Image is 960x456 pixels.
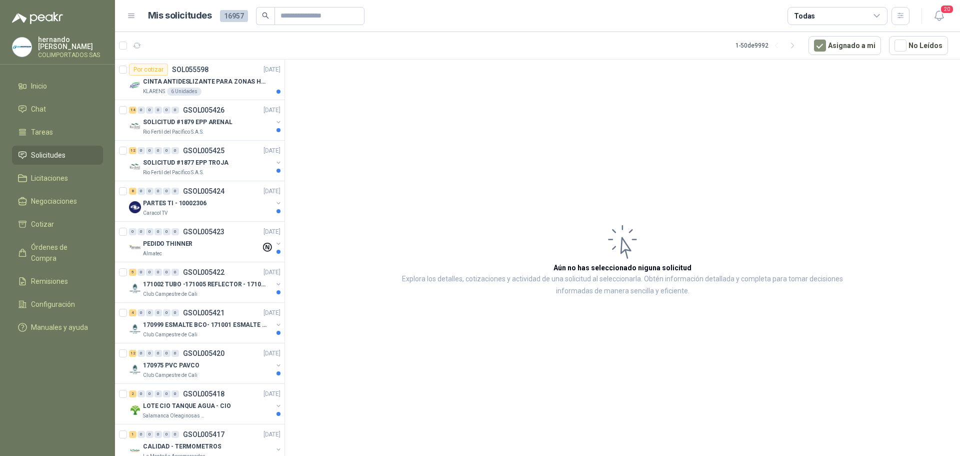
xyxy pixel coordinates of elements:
[146,107,153,114] div: 0
[31,104,46,115] span: Chat
[129,161,141,173] img: Company Logo
[129,404,141,416] img: Company Logo
[143,118,232,127] p: SOLICITUD #1879 EPP ARENAL
[154,228,162,235] div: 0
[143,209,167,217] p: Caracol TV
[263,187,280,196] p: [DATE]
[163,431,170,438] div: 0
[31,242,93,264] span: Órdenes de Compra
[12,192,103,211] a: Negociaciones
[143,331,197,339] p: Club Campestre de Cali
[31,81,47,92] span: Inicio
[129,201,141,213] img: Company Logo
[171,228,179,235] div: 0
[129,64,168,76] div: Por cotizar
[143,199,206,208] p: PARTES TI - 10002306
[889,36,948,55] button: No Leídos
[12,238,103,268] a: Órdenes de Compra
[163,309,170,316] div: 0
[171,431,179,438] div: 0
[129,80,141,92] img: Company Logo
[172,66,208,73] p: SOL055598
[31,322,88,333] span: Manuales y ayuda
[146,269,153,276] div: 0
[143,361,199,370] p: 170975 PVC PAVCO
[808,36,881,55] button: Asignado a mi
[143,320,267,330] p: 170999 ESMALTE BCO- 171001 ESMALTE GRIS
[129,120,141,132] img: Company Logo
[163,228,170,235] div: 0
[129,266,282,298] a: 5 0 0 0 0 0 GSOL005422[DATE] Company Logo171002 TUBO -171005 REFLECTOR - 171007 PANELClub Campest...
[31,173,68,184] span: Licitaciones
[31,196,77,207] span: Negociaciones
[171,269,179,276] div: 0
[171,188,179,195] div: 0
[735,38,800,54] div: 1 - 50 de 9992
[183,228,224,235] p: GSOL005423
[171,350,179,357] div: 0
[129,226,282,258] a: 0 0 0 0 0 0 GSOL005423[DATE] Company LogoPEDIDO THINNERAlmatec
[143,128,204,136] p: Rio Fertil del Pacífico S.A.S.
[171,107,179,114] div: 0
[129,228,136,235] div: 0
[163,188,170,195] div: 0
[143,412,206,420] p: Salamanca Oleaginosas SAS
[129,309,136,316] div: 4
[154,390,162,397] div: 0
[183,431,224,438] p: GSOL005417
[183,350,224,357] p: GSOL005420
[12,272,103,291] a: Remisiones
[263,146,280,156] p: [DATE]
[146,188,153,195] div: 0
[148,9,212,23] h1: Mis solicitudes
[263,430,280,439] p: [DATE]
[167,88,201,96] div: 6 Unidades
[129,347,282,379] a: 12 0 0 0 0 0 GSOL005420[DATE] Company Logo170975 PVC PAVCOClub Campestre de Cali
[143,239,192,249] p: PEDIDO THINNER
[263,268,280,277] p: [DATE]
[262,12,269,19] span: search
[263,349,280,358] p: [DATE]
[183,188,224,195] p: GSOL005424
[12,169,103,188] a: Licitaciones
[129,431,136,438] div: 1
[12,100,103,119] a: Chat
[154,147,162,154] div: 0
[115,60,284,100] a: Por cotizarSOL055598[DATE] Company LogoCINTA ANTIDESLIZANTE PARA ZONAS HUMEDASKLARENS6 Unidades
[183,147,224,154] p: GSOL005425
[137,390,145,397] div: 0
[794,11,815,22] div: Todas
[137,309,145,316] div: 0
[171,309,179,316] div: 0
[137,431,145,438] div: 0
[263,389,280,399] p: [DATE]
[38,52,103,58] p: COLIMPORTADOS SAS
[263,227,280,237] p: [DATE]
[183,390,224,397] p: GSOL005418
[154,309,162,316] div: 0
[143,371,197,379] p: Club Campestre de Cali
[129,269,136,276] div: 5
[146,228,153,235] div: 0
[129,107,136,114] div: 14
[137,107,145,114] div: 0
[220,10,248,22] span: 16957
[137,269,145,276] div: 0
[12,295,103,314] a: Configuración
[146,350,153,357] div: 0
[143,442,221,451] p: CALIDAD - TERMOMETROS
[146,309,153,316] div: 0
[183,107,224,114] p: GSOL005426
[129,363,141,375] img: Company Logo
[263,308,280,318] p: [DATE]
[163,107,170,114] div: 0
[129,104,282,136] a: 14 0 0 0 0 0 GSOL005426[DATE] Company LogoSOLICITUD #1879 EPP ARENALRio Fertil del Pacífico S.A.S.
[129,388,282,420] a: 2 0 0 0 0 0 GSOL005418[DATE] Company LogoLOTE CIO TANQUE AGUA - CIOSalamanca Oleaginosas SAS
[12,318,103,337] a: Manuales y ayuda
[129,282,141,294] img: Company Logo
[137,147,145,154] div: 0
[12,12,63,24] img: Logo peakr
[154,350,162,357] div: 0
[31,127,53,138] span: Tareas
[31,299,75,310] span: Configuración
